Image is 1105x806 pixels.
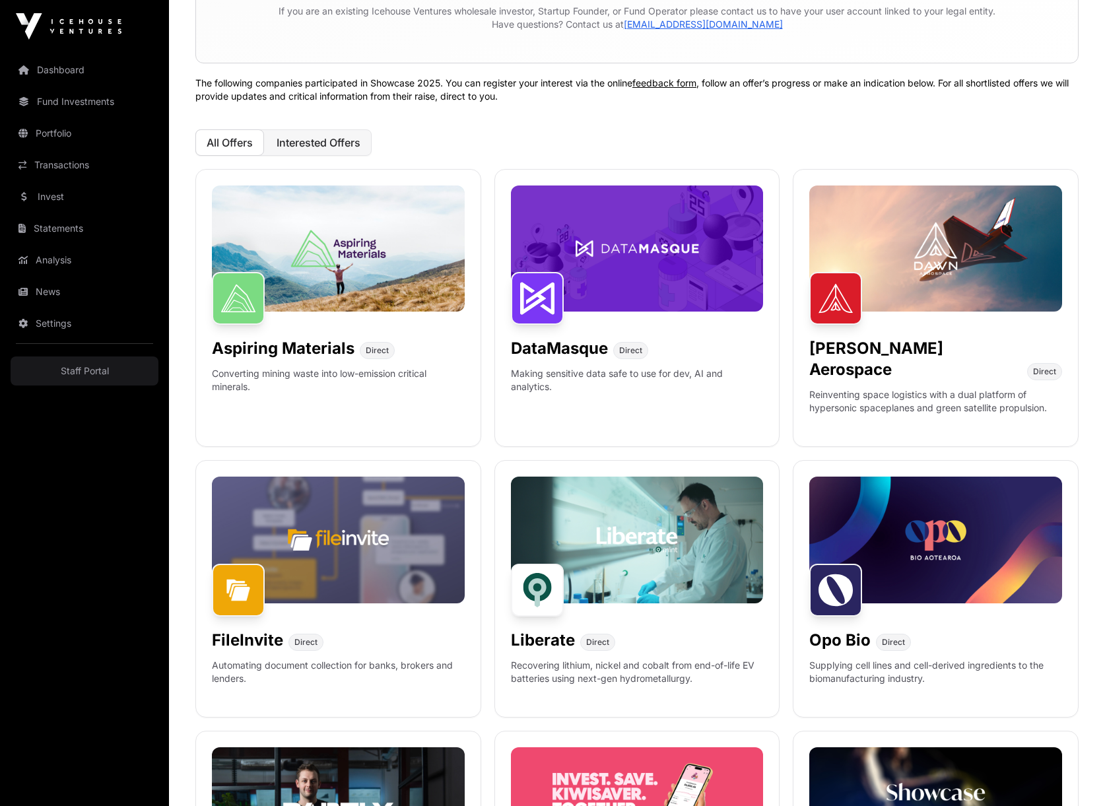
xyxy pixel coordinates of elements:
[212,630,283,651] h1: FileInvite
[11,55,158,84] a: Dashboard
[11,309,158,338] a: Settings
[212,185,465,312] img: Aspiring-Banner.jpg
[265,129,372,156] button: Interested Offers
[511,185,764,312] img: DataMasque-Banner.jpg
[511,338,608,359] h1: DataMasque
[624,18,783,30] a: [EMAIL_ADDRESS][DOMAIN_NAME]
[11,356,158,386] a: Staff Portal
[511,477,764,603] img: Liberate-Banner.jpg
[619,345,642,356] span: Direct
[212,659,465,701] p: Automating document collection for banks, brokers and lenders.
[511,659,764,701] p: Recovering lithium, nickel and cobalt from end-of-life EV batteries using next-gen hydrometallurgy.
[1039,743,1105,806] iframe: Chat Widget
[11,119,158,148] a: Portfolio
[277,136,360,149] span: Interested Offers
[809,388,1062,430] p: Reinventing space logistics with a dual platform of hypersonic spaceplanes and green satellite pr...
[212,272,265,325] img: Aspiring Materials
[809,477,1062,603] img: Opo-Bio-Banner.jpg
[294,637,318,648] span: Direct
[809,659,1062,685] p: Supplying cell lines and cell-derived ingredients to the biomanufacturing industry.
[11,182,158,211] a: Invest
[809,185,1062,312] img: Dawn-Banner.jpg
[511,367,764,409] p: Making sensitive data safe to use for dev, AI and analytics.
[632,77,696,88] a: feedback form
[212,338,354,359] h1: Aspiring Materials
[809,338,1022,380] h1: [PERSON_NAME] Aerospace
[11,214,158,243] a: Statements
[882,637,905,648] span: Direct
[16,13,121,40] img: Icehouse Ventures Logo
[11,151,158,180] a: Transactions
[809,564,862,617] img: Opo Bio
[809,630,871,651] h1: Opo Bio
[366,345,389,356] span: Direct
[511,630,575,651] h1: Liberate
[1033,366,1056,377] span: Direct
[511,272,564,325] img: DataMasque
[586,637,609,648] span: Direct
[212,477,465,603] img: File-Invite-Banner.jpg
[207,136,253,149] span: All Offers
[228,5,1046,31] p: If you are an existing Icehouse Ventures wholesale investor, Startup Founder, or Fund Operator pl...
[511,564,564,617] img: Liberate
[11,87,158,116] a: Fund Investments
[11,277,158,306] a: News
[212,564,265,617] img: FileInvite
[212,367,465,409] p: Converting mining waste into low-emission critical minerals.
[11,246,158,275] a: Analysis
[195,129,264,156] button: All Offers
[195,77,1079,103] p: The following companies participated in Showcase 2025. You can register your interest via the onl...
[809,272,862,325] img: Dawn Aerospace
